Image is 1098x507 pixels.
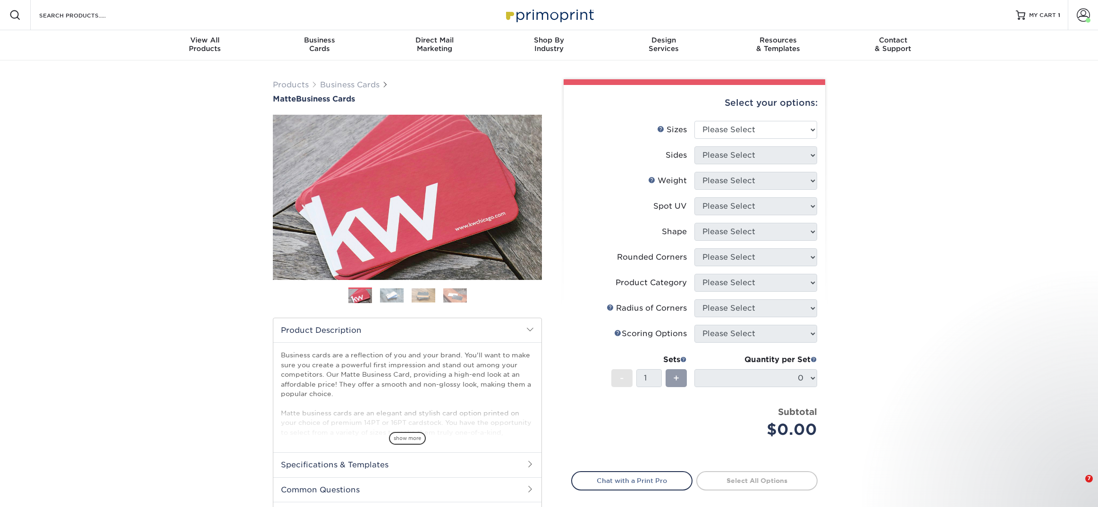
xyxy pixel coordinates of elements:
div: Industry [492,36,607,53]
a: Products [273,80,309,89]
span: Shop By [492,36,607,44]
a: BusinessCards [262,30,377,60]
h2: Product Description [273,318,541,342]
div: Cards [262,36,377,53]
img: Business Cards 01 [348,284,372,308]
div: Sides [666,150,687,161]
span: Business [262,36,377,44]
div: Sizes [657,124,687,135]
a: MatteBusiness Cards [273,94,542,103]
div: Radius of Corners [607,303,687,314]
h1: Business Cards [273,94,542,103]
div: $0.00 [701,418,817,441]
div: Services [606,36,721,53]
a: DesignServices [606,30,721,60]
a: View AllProducts [148,30,262,60]
div: Shape [662,226,687,237]
span: Contact [836,36,950,44]
a: Business Cards [320,80,380,89]
h2: Common Questions [273,477,541,502]
strong: Subtotal [778,406,817,417]
a: Chat with a Print Pro [571,471,693,490]
a: Resources& Templates [721,30,836,60]
img: Business Cards 03 [412,288,435,303]
div: Spot UV [653,201,687,212]
a: Shop ByIndustry [492,30,607,60]
span: + [673,371,679,385]
p: Business cards are a reflection of you and your brand. You'll want to make sure you create a powe... [281,350,534,485]
div: Products [148,36,262,53]
iframe: Intercom live chat [1066,475,1089,498]
iframe: Google Customer Reviews [2,478,80,504]
h2: Specifications & Templates [273,452,541,477]
div: Sets [611,354,687,365]
a: Select All Options [696,471,818,490]
div: Weight [648,175,687,186]
input: SEARCH PRODUCTS..... [38,9,130,21]
a: Direct MailMarketing [377,30,492,60]
div: Marketing [377,36,492,53]
div: Select your options: [571,85,818,121]
span: 7 [1085,475,1093,482]
div: Quantity per Set [694,354,817,365]
span: - [620,371,624,385]
span: View All [148,36,262,44]
span: 1 [1058,12,1060,18]
div: & Support [836,36,950,53]
div: Scoring Options [614,328,687,339]
img: Business Cards 02 [380,288,404,303]
span: MY CART [1029,11,1056,19]
span: Resources [721,36,836,44]
img: Business Cards 04 [443,288,467,303]
img: Primoprint [502,5,596,25]
div: Rounded Corners [617,252,687,263]
div: Product Category [616,277,687,288]
a: Contact& Support [836,30,950,60]
span: Direct Mail [377,36,492,44]
img: Matte 01 [273,63,542,332]
span: Design [606,36,721,44]
div: & Templates [721,36,836,53]
span: Matte [273,94,296,103]
span: show more [389,432,426,445]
